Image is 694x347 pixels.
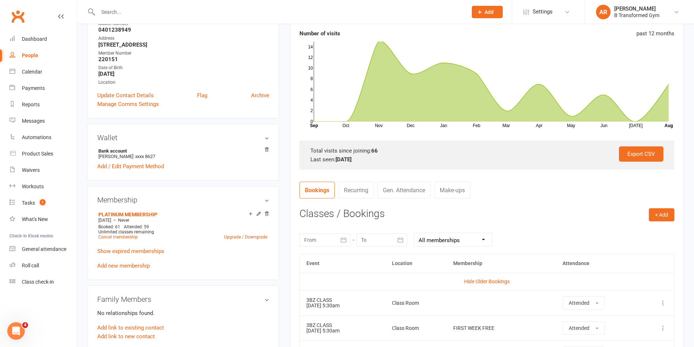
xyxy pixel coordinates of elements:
a: Dashboard [9,31,77,47]
a: Roll call [9,257,77,274]
td: [DATE] 5:30am [300,315,385,340]
li: [PERSON_NAME] [97,147,269,160]
div: Total visits since joining: [310,146,663,155]
a: Automations [9,129,77,146]
a: Tasks 1 [9,195,77,211]
div: 3BZ CLASS [306,323,379,328]
button: Add [472,6,503,18]
th: Attendance [556,254,640,273]
a: Add / Edit Payment Method [97,162,164,171]
div: General attendance [22,246,66,252]
div: Workouts [22,184,44,189]
strong: 66 [371,147,378,154]
div: Tasks [22,200,35,206]
a: Update Contact Details [97,91,154,100]
a: Payments [9,80,77,96]
button: Attended [562,296,605,309]
a: Gen. Attendance [377,182,431,198]
div: Class check-in [22,279,54,285]
h3: Classes / Bookings [299,208,674,220]
span: Booked: 61 [98,224,120,229]
div: People [22,52,38,58]
a: Recurring [338,182,374,198]
div: Last seen: [310,155,663,164]
div: — [97,217,269,223]
a: Show expired memberships [97,248,164,255]
div: What's New [22,216,48,222]
div: 3BZ CLASS [306,297,379,303]
a: Archive [251,91,269,100]
strong: [STREET_ADDRESS] [98,42,269,48]
a: Waivers [9,162,77,178]
span: xxxx 8627 [135,154,155,159]
td: [DATE] 5:30am [300,290,385,315]
a: Clubworx [9,7,27,25]
a: General attendance kiosk mode [9,241,77,257]
a: PLATINUM MEMBERSHIP [98,212,157,217]
div: Payments [22,85,45,91]
span: Attended [569,325,589,331]
th: Membership [447,254,556,273]
a: People [9,47,77,64]
h3: Family Members [97,295,269,303]
strong: [DATE] [336,156,352,163]
input: Search... [96,7,462,17]
a: Bookings [299,182,335,198]
div: Address [98,35,269,42]
div: past 12 months [636,29,674,38]
h3: Wallet [97,134,269,142]
span: 4 [22,322,28,328]
span: Attended: 59 [124,224,149,229]
p: No relationships found. [97,309,269,318]
div: FIRST WEEK FREE [453,326,549,331]
a: Class kiosk mode [9,274,77,290]
div: Location [98,79,269,86]
div: Dashboard [22,36,47,42]
a: Reports [9,96,77,113]
span: Settings [533,4,553,20]
div: Reports [22,102,40,107]
div: Messages [22,118,45,124]
span: Unlimited classes remaining [98,229,154,234]
a: Add link to new contact [97,332,155,341]
a: Add new membership [97,263,150,269]
div: Waivers [22,167,40,173]
iframe: Intercom live chat [7,322,25,340]
strong: 220151 [98,56,269,63]
a: Product Sales [9,146,77,162]
strong: Bank account [98,148,266,154]
h3: Membership [97,196,269,204]
button: Attended [562,322,605,335]
a: Upgrade / Downgrade [224,234,267,240]
div: Calendar [22,69,42,75]
a: Workouts [9,178,77,195]
th: Event [300,254,385,273]
span: [DATE] [98,218,111,223]
span: Attended [569,300,589,306]
div: Roll call [22,263,39,268]
a: Make-ups [434,182,470,198]
div: [PERSON_NAME] [614,5,659,12]
div: Date of Birth [98,64,269,71]
th: Location [385,254,447,273]
div: Automations [22,134,51,140]
a: What's New [9,211,77,228]
a: Flag [197,91,207,100]
div: AR [596,5,611,19]
span: Add [485,9,494,15]
div: Member Number [98,50,269,57]
a: Add link to existing contact [97,323,164,332]
a: Hide Older Bookings [464,279,510,284]
div: Product Sales [22,151,53,157]
div: B Transformed Gym [614,12,659,19]
span: Never [118,218,129,223]
div: Class Room [392,326,440,331]
a: Export CSV [619,146,663,162]
a: Messages [9,113,77,129]
a: Manage Comms Settings [97,100,159,109]
strong: [DATE] [98,71,269,77]
span: 1 [40,199,46,205]
strong: Number of visits [299,30,340,37]
a: Cancel membership [98,234,138,240]
strong: 0401238949 [98,27,269,33]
